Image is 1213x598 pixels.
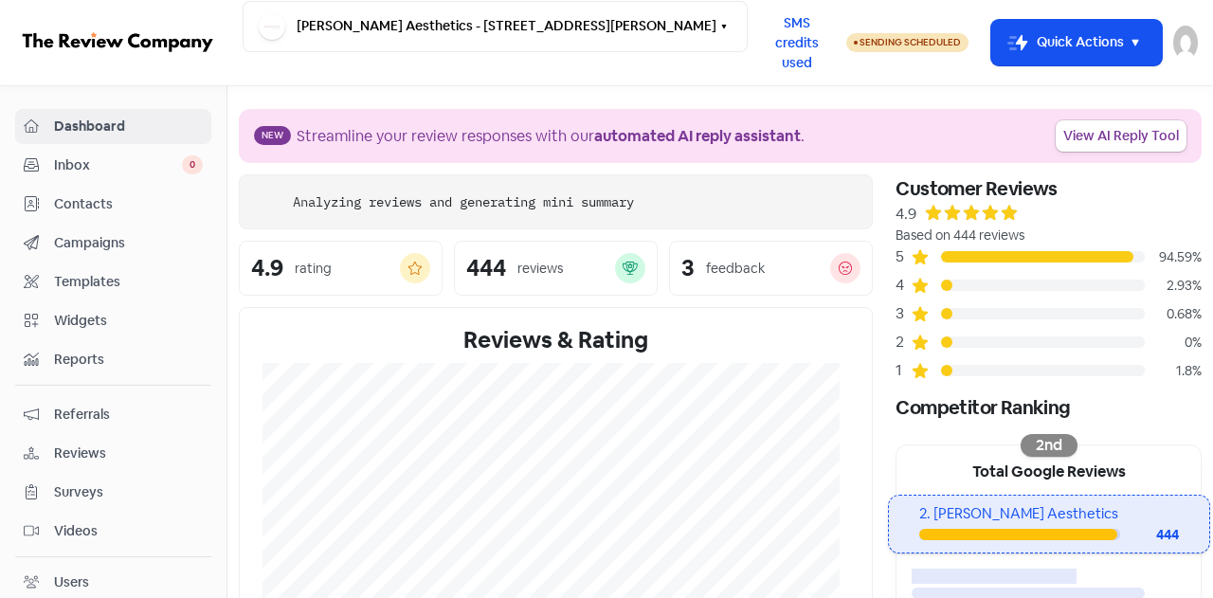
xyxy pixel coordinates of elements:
button: [PERSON_NAME] Aesthetics - [STREET_ADDRESS][PERSON_NAME] [243,1,748,52]
a: View AI Reply Tool [1056,120,1186,152]
div: Reviews & Rating [263,323,849,357]
span: Widgets [54,311,203,331]
div: rating [295,259,332,279]
div: Users [54,572,89,592]
a: Referrals [15,397,211,432]
div: 0.68% [1145,304,1202,324]
div: 5 [896,245,911,268]
a: Templates [15,264,211,299]
div: 2. [PERSON_NAME] Aesthetics [919,503,1179,525]
span: SMS credits used [764,13,830,73]
div: 2nd [1021,434,1077,457]
div: 2.93% [1145,276,1202,296]
a: 4.9rating [239,241,443,296]
a: Contacts [15,187,211,222]
div: Based on 444 reviews [896,226,1202,245]
span: Campaigns [54,233,203,253]
span: Contacts [54,194,203,214]
a: Reports [15,342,211,377]
span: Dashboard [54,117,203,136]
a: 444reviews [454,241,658,296]
div: 4.9 [896,203,916,226]
a: Sending Scheduled [846,31,969,54]
img: User [1173,26,1198,60]
div: 94.59% [1145,247,1202,267]
span: 0 [182,155,203,174]
span: New [254,126,291,145]
div: 444 [1120,525,1179,545]
b: automated AI reply assistant [594,126,801,146]
a: Surveys [15,475,211,510]
div: 3 [896,302,911,325]
span: Surveys [54,482,203,502]
div: 0% [1145,333,1202,353]
span: Inbox [54,155,182,175]
div: 1.8% [1145,361,1202,381]
a: Reviews [15,436,211,471]
button: Quick Actions [991,20,1162,65]
div: Total Google Reviews [896,445,1201,495]
div: 4 [896,274,911,297]
span: Sending Scheduled [860,36,961,48]
div: 4.9 [251,257,283,280]
div: 1 [896,359,911,382]
div: Analyzing reviews and generating mini summary [293,192,634,212]
div: Competitor Ranking [896,393,1202,422]
span: Reviews [54,444,203,463]
a: Dashboard [15,109,211,144]
a: Widgets [15,303,211,338]
span: Referrals [54,405,203,425]
span: Videos [54,521,203,541]
span: Templates [54,272,203,292]
div: 3 [681,257,695,280]
a: SMS credits used [748,31,846,51]
a: Campaigns [15,226,211,261]
a: Inbox 0 [15,148,211,183]
div: reviews [517,259,563,279]
a: Videos [15,514,211,549]
div: 2 [896,331,911,353]
div: 444 [466,257,506,280]
a: 3feedback [669,241,873,296]
span: Reports [54,350,203,370]
div: feedback [706,259,765,279]
div: Streamline your review responses with our . [297,125,805,148]
div: Customer Reviews [896,174,1202,203]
